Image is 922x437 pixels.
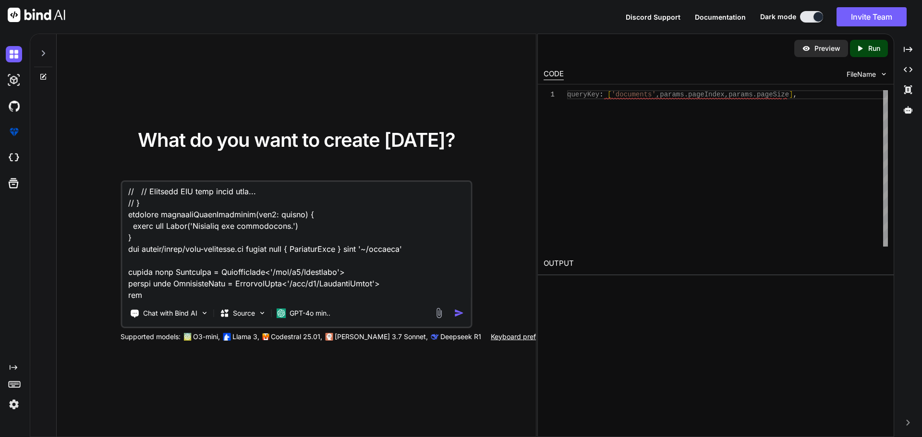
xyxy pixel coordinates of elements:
p: Run [868,44,880,53]
p: Codestral 25.01, [271,332,322,342]
span: Documentation [695,13,746,21]
img: GPT-4 [183,333,191,341]
img: Bind AI [8,8,65,22]
img: Mistral-AI [262,333,269,340]
p: GPT-4o min.. [290,308,330,318]
button: Documentation [695,12,746,22]
img: darkAi-studio [6,72,22,88]
img: claude [325,333,333,341]
p: [PERSON_NAME] 3.7 Sonnet, [335,332,428,342]
p: Keyboard preferences [491,332,561,342]
span: What do you want to create [DATE]? [138,128,455,152]
img: claude [431,333,438,341]
p: Chat with Bind AI [143,308,197,318]
div: CODE [544,69,564,80]
span: pageSize [757,91,789,98]
span: Discord Support [626,13,680,21]
span: params [728,91,752,98]
span: Dark mode [760,12,796,22]
img: githubDark [6,98,22,114]
button: Discord Support [626,12,680,22]
button: Invite Team [837,7,907,26]
p: Deepseek R1 [440,332,481,342]
span: . [752,91,756,98]
h2: OUTPUT [538,252,894,275]
img: icon [454,308,464,318]
p: Preview [814,44,840,53]
img: settings [6,396,22,413]
span: , [793,91,797,98]
img: attachment [433,307,444,319]
span: FileName [847,70,876,79]
div: 1 [544,90,555,99]
span: , [656,91,660,98]
img: darkChat [6,46,22,62]
p: Llama 3, [232,332,259,342]
span: pageIndex [688,91,725,98]
img: GPT-4o mini [276,308,286,318]
img: premium [6,124,22,140]
span: . [684,91,688,98]
img: preview [802,44,811,53]
span: ] [789,91,793,98]
img: Pick Models [258,309,266,317]
span: , [724,91,728,98]
img: chevron down [880,70,888,78]
span: [ [607,91,611,98]
p: Source [233,308,255,318]
span: params [660,91,684,98]
span: : [599,91,603,98]
p: Supported models: [121,332,181,342]
p: O3-mini, [193,332,220,342]
span: 'documents' [611,91,655,98]
img: Llama2 [223,333,230,341]
span: queryKey [567,91,599,98]
img: Pick Tools [200,309,208,317]
img: cloudideIcon [6,150,22,166]
textarea: lorem ipsu dolor sitametcons/adipisc/elit-seddoeiu.te incidi utla { Etdolorem } aliq '#enimad/min... [122,182,471,301]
